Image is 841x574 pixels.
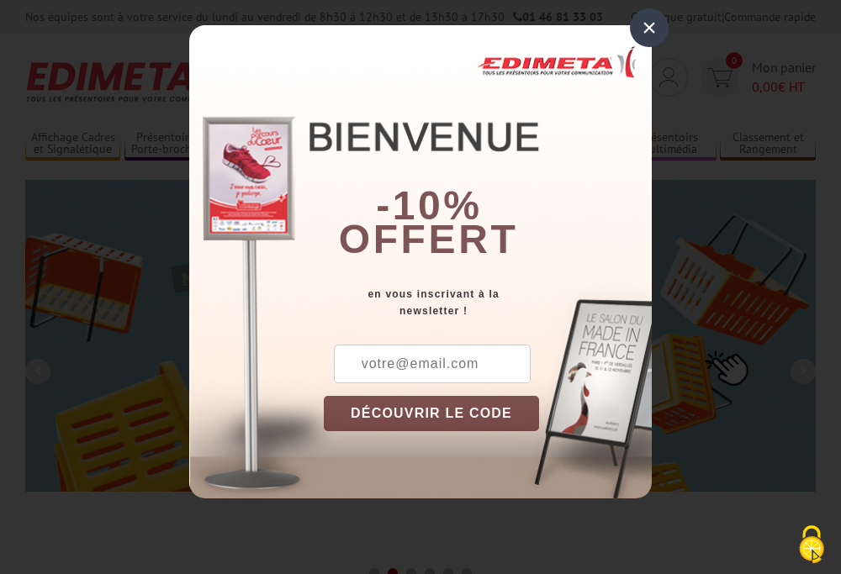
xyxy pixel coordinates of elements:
[324,396,539,431] button: DÉCOUVRIR LE CODE
[376,183,482,228] b: -10%
[630,8,669,47] div: ×
[334,345,531,383] input: votre@email.com
[791,524,833,566] img: Cookies (fenêtre modale)
[324,286,652,319] div: en vous inscrivant à la newsletter !
[782,517,841,574] button: Cookies (fenêtre modale)
[339,217,519,261] font: offert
